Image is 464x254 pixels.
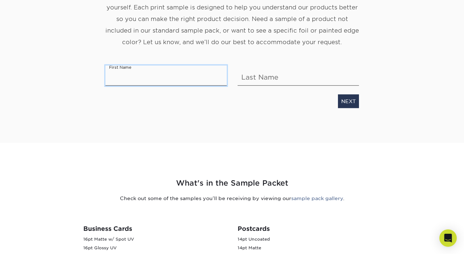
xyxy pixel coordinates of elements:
h3: Postcards [238,225,381,232]
h3: Business Cards [83,225,227,232]
p: Check out some of the samples you’ll be receiving by viewing our . [20,195,444,202]
a: sample pack gallery [291,195,343,201]
h2: What's in the Sample Packet [20,178,444,189]
a: NEXT [338,94,359,108]
div: Open Intercom Messenger [439,229,457,247]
